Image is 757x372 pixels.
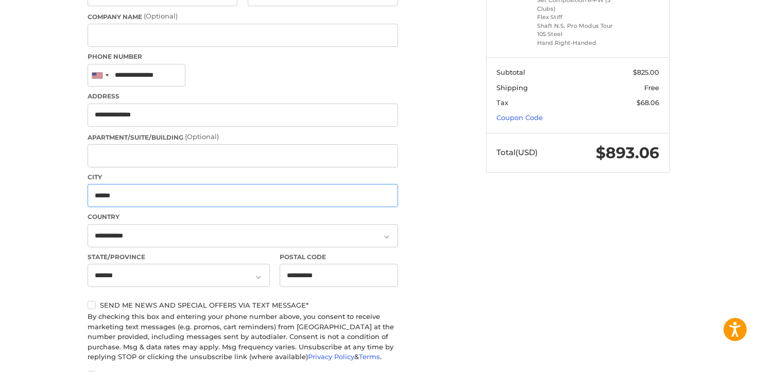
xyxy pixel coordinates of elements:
[280,252,398,262] label: Postal Code
[496,113,543,122] a: Coupon Code
[496,68,525,76] span: Subtotal
[88,173,398,182] label: City
[308,352,354,361] a: Privacy Policy
[496,98,508,107] span: Tax
[496,147,538,157] span: Total (USD)
[359,352,380,361] a: Terms
[88,92,398,101] label: Address
[185,132,219,141] small: (Optional)
[88,132,398,142] label: Apartment/Suite/Building
[596,143,659,162] span: $893.06
[537,22,616,39] li: Shaft N.S. Pro Modus Tour 105 Steel
[88,312,398,362] div: By checking this box and entering your phone number above, you consent to receive marketing text ...
[88,52,398,61] label: Phone Number
[88,11,398,22] label: Company Name
[88,252,270,262] label: State/Province
[88,301,398,309] label: Send me news and special offers via text message*
[633,68,659,76] span: $825.00
[537,13,616,22] li: Flex Stiff
[537,39,616,47] li: Hand Right-Handed
[644,83,659,92] span: Free
[88,64,112,87] div: United States: +1
[496,83,528,92] span: Shipping
[144,12,178,20] small: (Optional)
[636,98,659,107] span: $68.06
[88,212,398,222] label: Country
